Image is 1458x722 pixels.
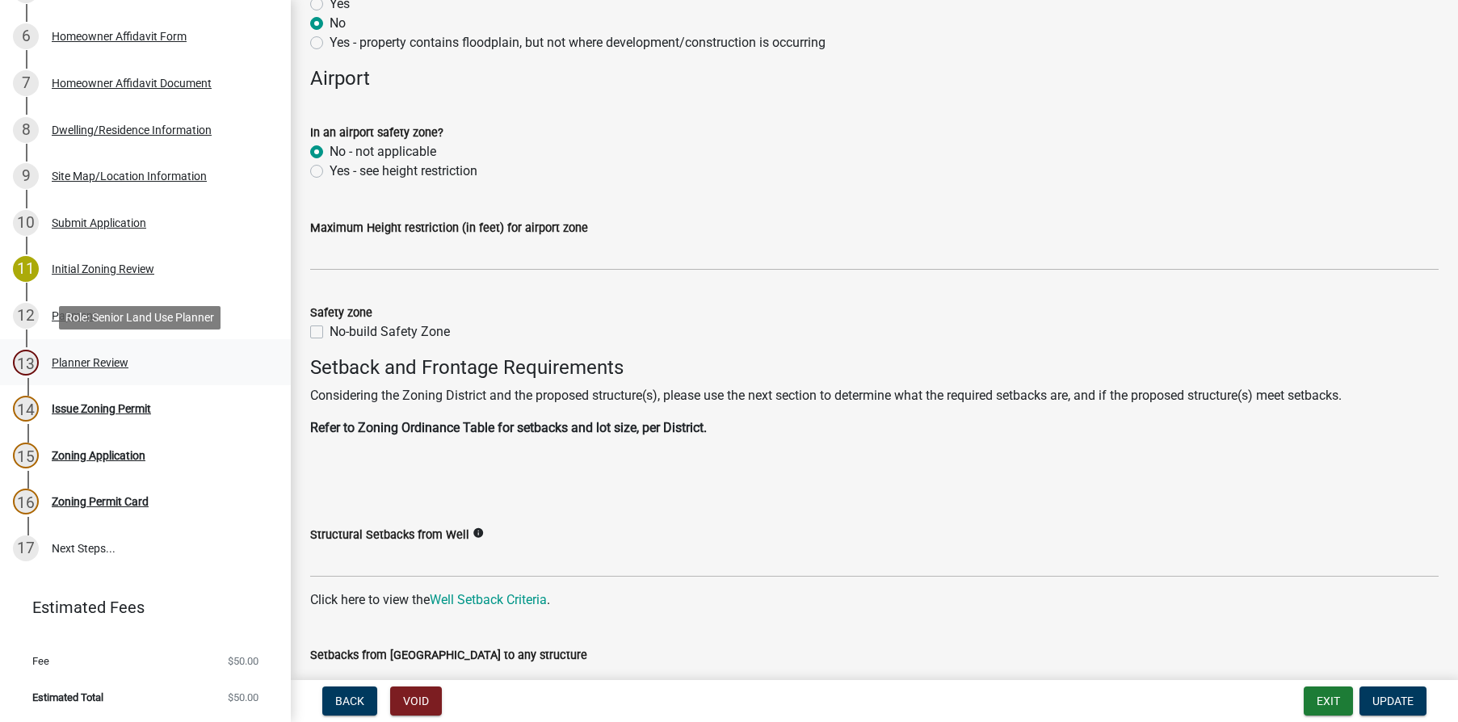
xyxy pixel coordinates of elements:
h4: Setback and Frontage Requirements [310,356,1439,380]
p: Click here to view the . [310,590,1439,610]
p: Considering the Zoning District and the proposed structure(s), please use the next section to det... [310,386,1439,405]
div: Issue Zoning Permit [52,403,151,414]
div: 14 [13,396,39,422]
div: Role: Senior Land Use Planner [59,306,221,330]
div: Initial Zoning Review [52,263,154,275]
label: Structural Setbacks from Well [310,530,469,541]
label: No [330,14,346,33]
span: Estimated Total [32,692,103,703]
i: info [473,527,484,539]
h4: Airport [310,67,1439,90]
a: Well Setback Criteria [430,592,547,607]
div: 17 [13,535,39,561]
strong: Refer to Zoning Ordinance Table for setbacks and lot size, per District. [310,420,707,435]
div: Dwelling/Residence Information [52,124,212,136]
label: No - not applicable [330,142,436,162]
div: 7 [13,70,39,96]
div: Zoning Permit Card [52,496,149,507]
div: Submit Application [52,217,146,229]
div: Homeowner Affidavit Document [52,78,212,89]
label: Yes - property contains floodplain, but not where development/construction is occurring [330,33,826,52]
div: 15 [13,443,39,468]
button: Void [390,686,442,716]
label: Safety zone [310,308,372,319]
div: 9 [13,163,39,189]
label: Setbacks from [GEOGRAPHIC_DATA] to any structure [310,650,587,661]
div: Homeowner Affidavit Form [52,31,187,42]
button: Back [322,686,377,716]
label: In an airport safety zone? [310,128,443,139]
div: 6 [13,23,39,49]
a: Estimated Fees [13,591,265,623]
label: Yes - see height restriction [330,162,477,181]
div: 13 [13,350,39,376]
div: 10 [13,210,39,236]
div: Planner Review [52,357,128,368]
div: 12 [13,303,39,329]
span: $50.00 [228,656,258,666]
span: Update [1372,695,1414,707]
label: No-build Safety Zone [330,322,450,342]
span: $50.00 [228,692,258,703]
div: Payment [52,310,97,321]
span: Back [335,695,364,707]
div: 11 [13,256,39,282]
span: Fee [32,656,49,666]
label: Maximum Height restriction (in feet) for airport zone [310,223,588,234]
div: Site Map/Location Information [52,170,207,182]
button: Exit [1304,686,1353,716]
div: 8 [13,117,39,143]
div: Zoning Application [52,450,145,461]
div: 16 [13,489,39,514]
button: Update [1359,686,1426,716]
